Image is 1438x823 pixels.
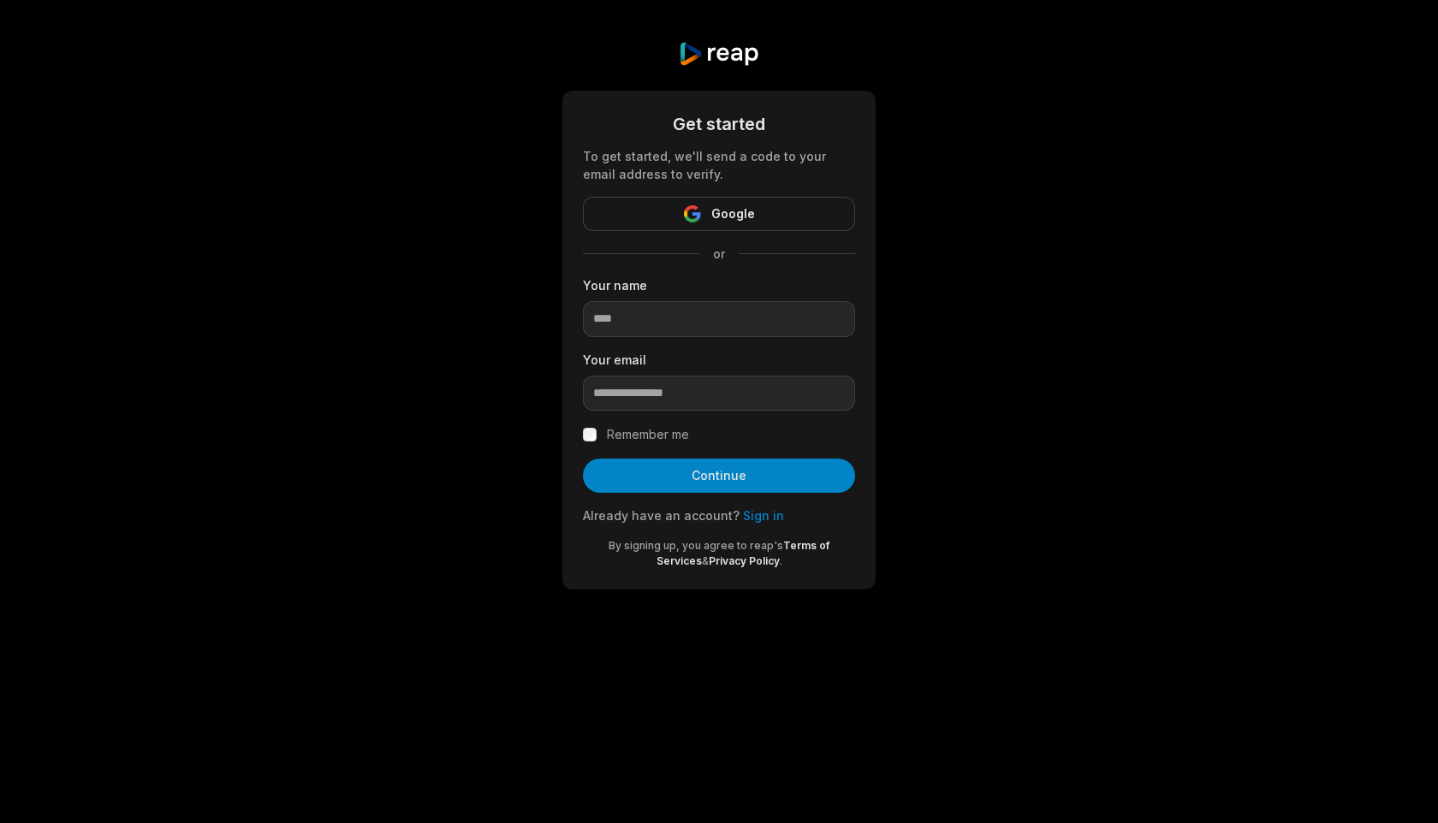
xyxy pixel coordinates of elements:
[609,539,783,552] span: By signing up, you agree to reap's
[583,459,855,493] button: Continue
[711,204,755,224] span: Google
[583,508,740,523] span: Already have an account?
[702,554,709,567] span: &
[583,276,855,294] label: Your name
[583,197,855,231] button: Google
[699,245,739,263] span: or
[607,424,689,445] label: Remember me
[583,351,855,369] label: Your email
[709,554,780,567] a: Privacy Policy
[583,147,855,183] div: To get started, we'll send a code to your email address to verify.
[583,111,855,137] div: Get started
[780,554,782,567] span: .
[743,508,784,523] a: Sign in
[678,41,759,67] img: reap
